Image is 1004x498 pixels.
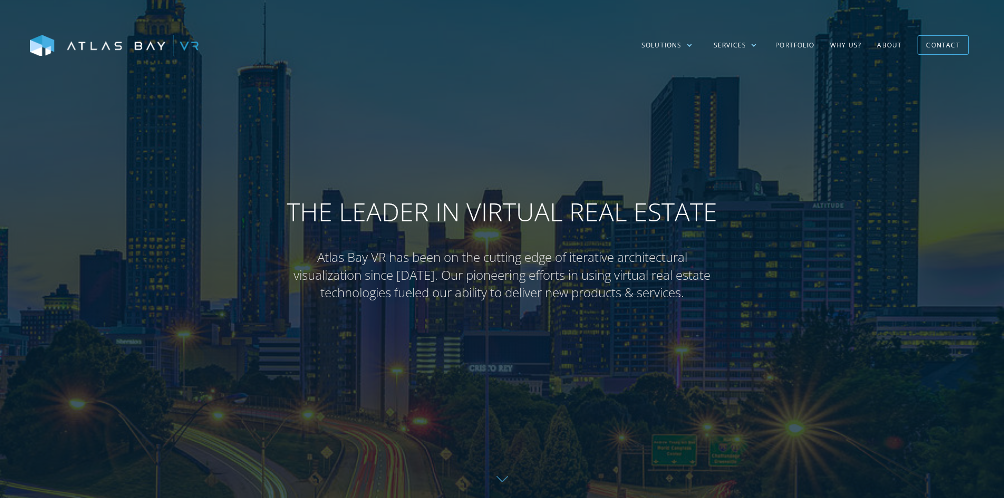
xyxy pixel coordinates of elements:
[631,30,703,61] div: Solutions
[767,30,822,61] a: Portfolio
[641,41,682,50] div: Solutions
[822,30,869,61] a: Why US?
[714,41,747,50] div: Services
[287,197,717,227] h1: The Leader in Virtual Real Estate
[496,476,508,482] img: Down further on page
[926,37,960,53] div: Contact
[918,35,968,55] a: Contact
[30,35,199,57] img: Atlas Bay VR Logo
[703,30,768,61] div: Services
[869,30,910,61] a: About
[291,248,713,301] p: Atlas Bay VR has been on the cutting edge of iterative architectural visualization since [DATE]. ...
